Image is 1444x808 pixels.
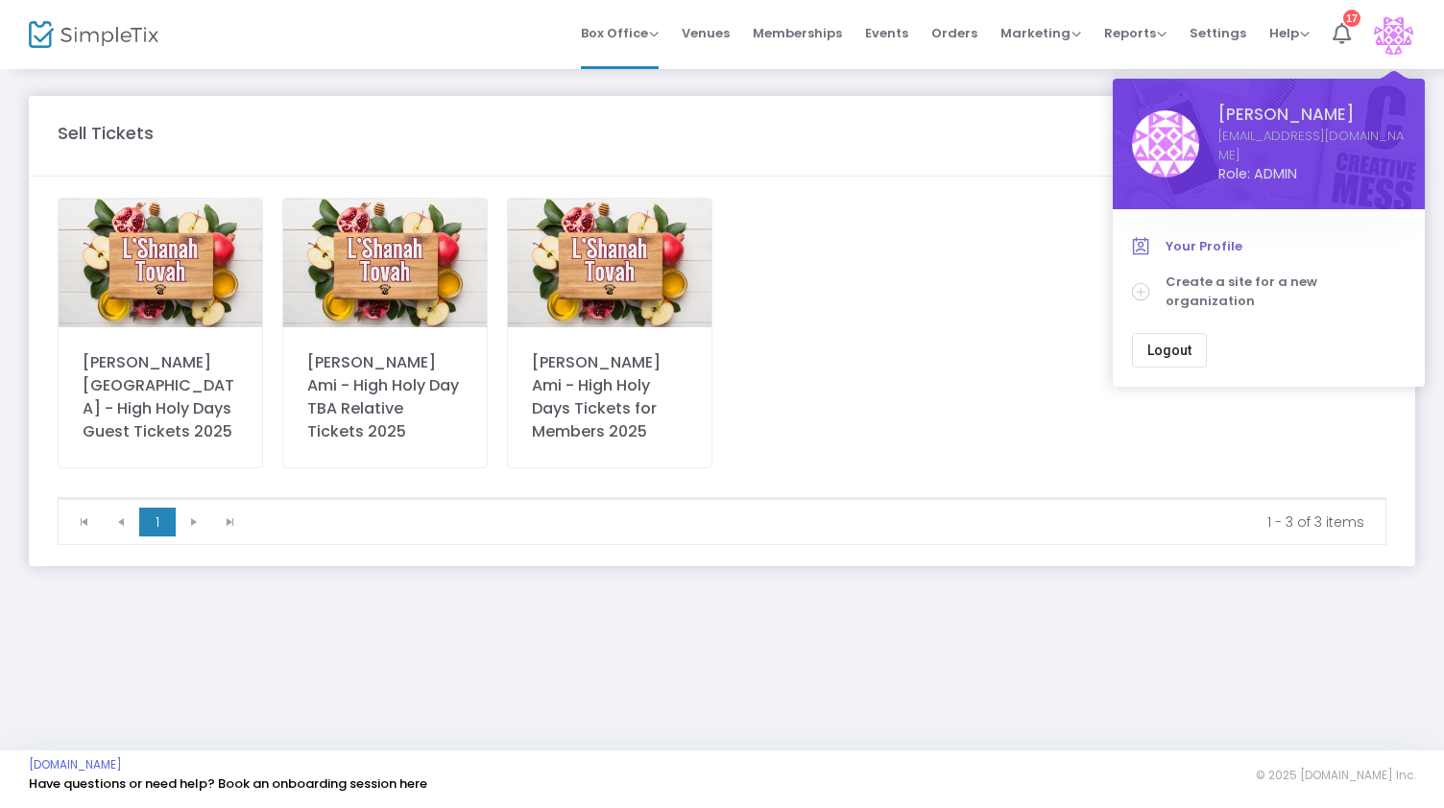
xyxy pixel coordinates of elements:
[58,120,154,146] m-panel-title: Sell Tickets
[753,9,842,58] span: Memberships
[83,351,238,443] div: [PERSON_NAME][GEOGRAPHIC_DATA] - High Holy Days Guest Tickets 2025
[532,351,687,443] div: [PERSON_NAME] Ami - High Holy Days Tickets for Members 2025
[682,9,730,58] span: Venues
[59,498,1385,499] div: Data table
[1166,273,1406,310] span: Create a site for a new organization
[1104,24,1167,42] span: Reports
[262,512,1364,532] kendo-pager-info: 1 - 3 of 3 items
[1218,164,1406,184] span: Role: ADMIN
[1269,24,1310,42] span: Help
[1132,333,1207,368] button: Logout
[865,9,908,58] span: Events
[283,199,487,327] img: 638899158818887256638611673763322227RoshHashanah.png
[307,351,463,443] div: [PERSON_NAME] Ami - High Holy Day TBA Relative Tickets 2025
[1132,228,1406,265] a: Your Profile
[1190,9,1246,58] span: Settings
[1147,343,1191,358] span: Logout
[59,199,262,327] img: 638899157848241233RoshHashanah.png
[1256,768,1415,783] span: © 2025 [DOMAIN_NAME] Inc.
[1166,237,1406,256] span: Your Profile
[29,774,427,793] a: Have questions or need help? Book an onboarding session here
[931,9,977,58] span: Orders
[1218,127,1406,164] a: [EMAIL_ADDRESS][DOMAIN_NAME]
[139,508,176,536] span: Page 1
[1132,264,1406,319] a: Create a site for a new organization
[1343,10,1360,27] div: 17
[29,757,122,772] a: [DOMAIN_NAME]
[581,24,659,42] span: Box Office
[1000,24,1081,42] span: Marketing
[1218,103,1406,127] span: [PERSON_NAME]
[508,199,711,327] img: 638931261421270355638899157152373885RoshHashanah1.png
